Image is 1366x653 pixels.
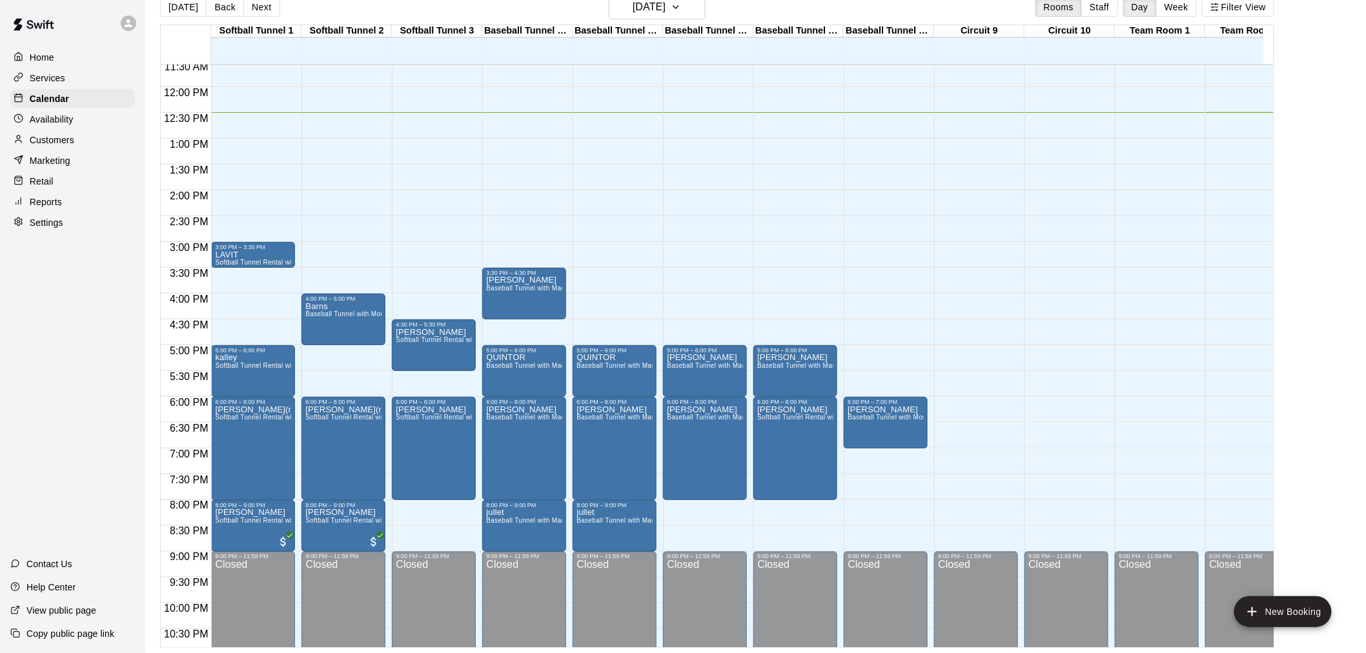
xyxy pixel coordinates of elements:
[667,399,743,405] div: 6:00 PM – 8:00 PM
[305,414,416,421] span: Softball Tunnel Rental with Machine
[486,502,562,508] div: 8:00 PM – 9:00 PM
[663,345,747,397] div: 5:00 PM – 6:00 PM: SHAW
[30,72,65,85] p: Services
[30,92,69,105] p: Calendar
[10,48,135,67] div: Home
[211,25,301,37] div: Softball Tunnel 1
[576,399,653,405] div: 6:00 PM – 8:00 PM
[1028,554,1105,560] div: 9:00 PM – 11:59 PM
[167,216,212,227] span: 2:30 PM
[10,213,135,232] a: Settings
[26,604,96,617] p: View public page
[757,362,849,369] span: Baseball Tunnel with Machine
[215,414,325,421] span: Softball Tunnel Rental with Machine
[757,347,833,354] div: 5:00 PM – 6:00 PM
[1115,25,1205,37] div: Team Room 1
[215,347,291,354] div: 5:00 PM – 6:00 PM
[211,242,295,268] div: 3:00 PM – 3:30 PM: LAVIT
[757,554,833,560] div: 9:00 PM – 11:59 PM
[211,500,295,552] div: 8:00 PM – 9:00 PM: Layne Erickson
[573,345,657,397] div: 5:00 PM – 6:00 PM: QUINTOR
[486,285,578,292] span: Baseball Tunnel with Machine
[482,397,566,500] div: 6:00 PM – 8:00 PM: ohman
[753,397,837,500] div: 6:00 PM – 8:00 PM: Royer
[396,321,472,328] div: 4:30 PM – 5:30 PM
[305,517,416,524] span: Softball Tunnel Rental with Machine
[848,554,924,560] div: 9:00 PM – 11:59 PM
[167,397,212,408] span: 6:00 PM
[848,399,924,405] div: 6:00 PM – 7:00 PM
[1024,25,1115,37] div: Circuit 10
[938,554,1014,560] div: 9:00 PM – 11:59 PM
[161,87,211,98] span: 12:00 PM
[215,502,291,508] div: 8:00 PM – 9:00 PM
[573,397,657,500] div: 6:00 PM – 8:00 PM: ADAM ROSALES
[215,554,291,560] div: 9:00 PM – 11:59 PM
[753,345,837,397] div: 5:00 PM – 6:00 PM: SHAW
[486,362,578,369] span: Baseball Tunnel with Machine
[667,554,743,560] div: 9:00 PM – 11:59 PM
[844,397,928,448] div: 6:00 PM – 7:00 PM: BRIAN B
[26,581,76,594] p: Help Center
[663,25,753,37] div: Baseball Tunnel 6 (Machine)
[10,192,135,212] a: Reports
[167,345,212,356] span: 5:00 PM
[167,526,212,537] span: 8:30 PM
[848,414,934,421] span: Baseball Tunnel with Mound
[301,294,385,345] div: 4:00 PM – 5:00 PM: Barns
[757,414,868,421] span: Softball Tunnel Rental with Machine
[10,110,135,129] a: Availability
[167,371,212,382] span: 5:30 PM
[30,113,74,126] p: Availability
[10,151,135,170] a: Marketing
[1234,596,1332,627] button: add
[215,244,291,250] div: 3:00 PM – 3:30 PM
[30,134,74,146] p: Customers
[305,502,382,508] div: 8:00 PM – 9:00 PM
[167,242,212,253] span: 3:00 PM
[757,399,833,405] div: 6:00 PM – 8:00 PM
[301,500,385,552] div: 8:00 PM – 9:00 PM: Layne Erickson
[167,190,212,201] span: 2:00 PM
[30,51,54,64] p: Home
[576,554,653,560] div: 9:00 PM – 11:59 PM
[301,397,385,500] div: 6:00 PM – 8:00 PM: murdock(mavrics)
[482,268,566,319] div: 3:30 PM – 4:30 PM: AARON POLSTON
[305,554,382,560] div: 9:00 PM – 11:59 PM
[167,474,212,485] span: 7:30 PM
[211,345,295,397] div: 5:00 PM – 6:00 PM: kalley
[215,259,325,266] span: Softball Tunnel Rental with Machine
[167,139,212,150] span: 1:00 PM
[305,296,382,302] div: 4:00 PM – 5:00 PM
[10,89,135,108] a: Calendar
[10,172,135,191] a: Retail
[573,25,663,37] div: Baseball Tunnel 5 (Machine)
[10,130,135,150] a: Customers
[161,61,212,72] span: 11:30 AM
[482,345,566,397] div: 5:00 PM – 6:00 PM: QUINTOR
[167,319,212,330] span: 4:30 PM
[367,536,380,548] span: All customers have paid
[396,399,472,405] div: 6:00 PM – 8:00 PM
[576,502,653,508] div: 8:00 PM – 9:00 PM
[576,414,668,421] span: Baseball Tunnel with Machine
[392,397,476,500] div: 6:00 PM – 8:00 PM: Royer
[305,310,392,317] span: Baseball Tunnel with Mound
[277,536,290,548] span: All customers have paid
[211,397,295,500] div: 6:00 PM – 8:00 PM: murdock(mavrics)
[167,448,212,459] span: 7:00 PM
[305,399,382,405] div: 6:00 PM – 8:00 PM
[10,68,135,88] a: Services
[167,578,212,588] span: 9:30 PM
[486,347,562,354] div: 5:00 PM – 6:00 PM
[844,25,934,37] div: Baseball Tunnel 8 (Mound)
[934,25,1024,37] div: Circuit 9
[215,362,325,369] span: Softball Tunnel Rental with Machine
[215,517,325,524] span: Softball Tunnel Rental with Machine
[167,268,212,279] span: 3:30 PM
